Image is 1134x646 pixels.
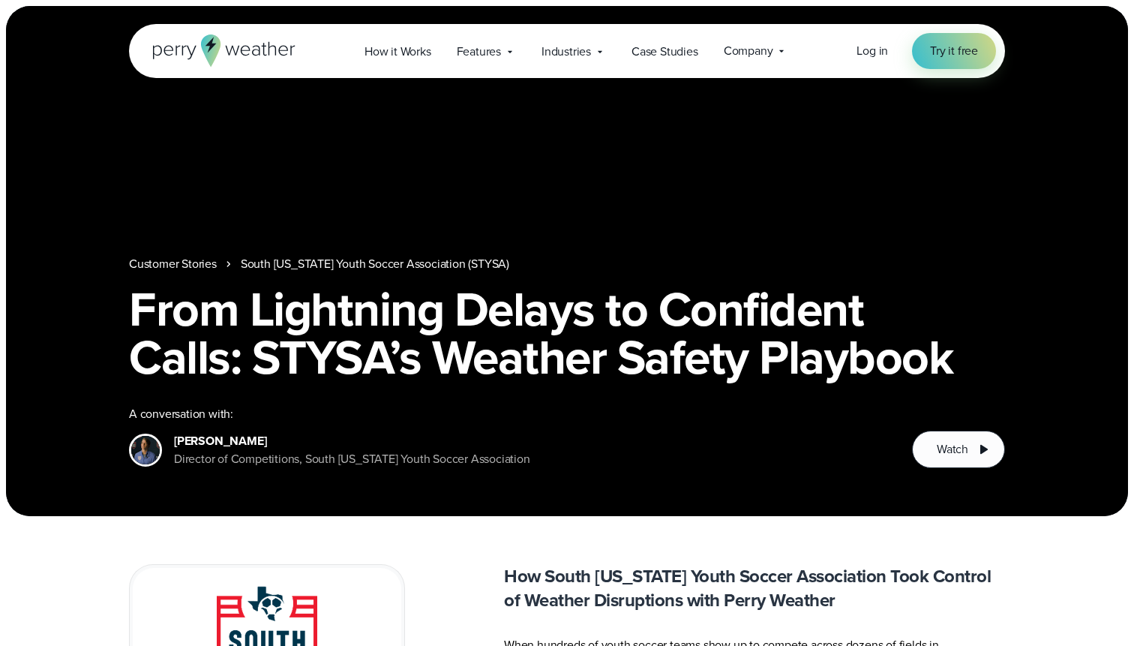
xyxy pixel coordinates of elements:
[129,255,217,273] a: Customer Stories
[937,440,968,458] span: Watch
[174,450,530,468] div: Director of Competitions, South [US_STATE] Youth Soccer Association
[856,42,888,60] a: Log in
[129,285,1005,381] h1: From Lightning Delays to Confident Calls: STYSA’s Weather Safety Playbook
[129,255,1005,273] nav: Breadcrumb
[619,36,711,67] a: Case Studies
[457,43,501,61] span: Features
[724,42,773,60] span: Company
[912,431,1005,468] button: Watch
[174,432,530,450] div: [PERSON_NAME]
[631,43,698,61] span: Case Studies
[241,255,509,273] a: South [US_STATE] Youth Soccer Association (STYSA)
[504,563,991,614] strong: How South [US_STATE] Youth Soccer Association Took Control of Weather Disruptions with Perry Weather
[856,42,888,59] span: Log in
[912,33,996,69] a: Try it free
[930,42,978,60] span: Try it free
[131,436,160,464] img: Victoria Ojeda, STYSA
[364,43,431,61] span: How it Works
[129,405,888,423] div: A conversation with:
[541,43,591,61] span: Industries
[352,36,444,67] a: How it Works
